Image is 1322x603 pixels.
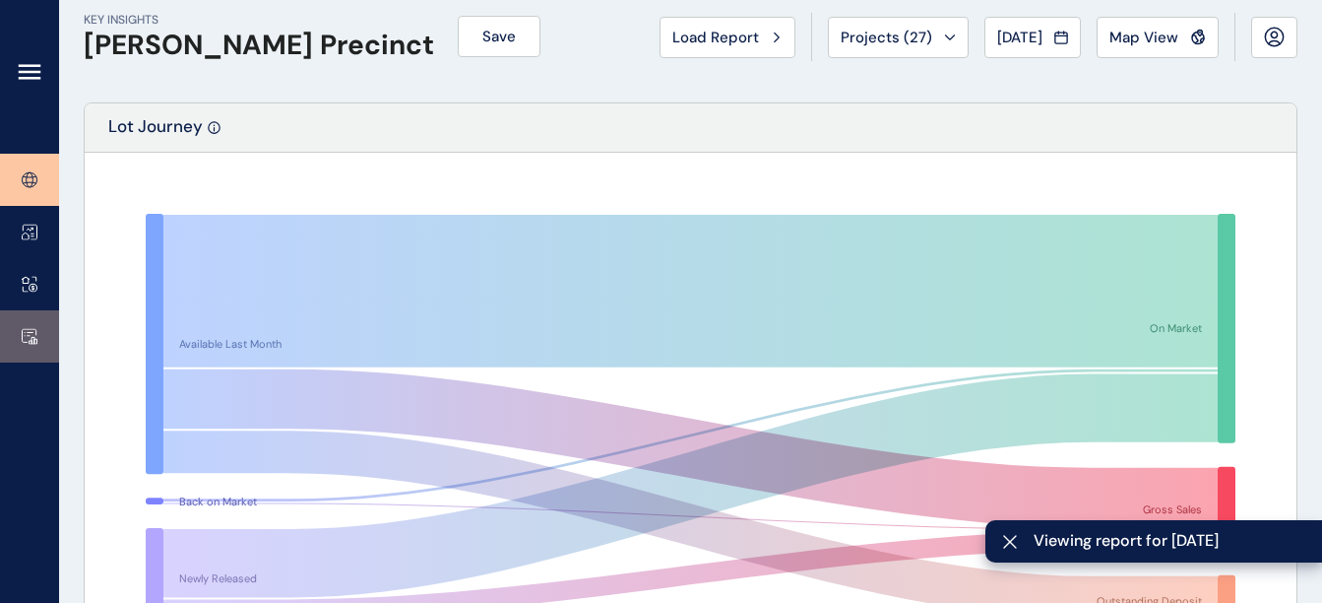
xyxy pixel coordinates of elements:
[482,27,516,46] span: Save
[660,17,795,58] button: Load Report
[84,12,434,29] p: KEY INSIGHTS
[828,17,969,58] button: Projects (27)
[1109,28,1178,47] span: Map View
[672,28,759,47] span: Load Report
[984,17,1081,58] button: [DATE]
[108,115,203,152] p: Lot Journey
[841,28,932,47] span: Projects ( 27 )
[1097,17,1219,58] button: Map View
[997,28,1042,47] span: [DATE]
[84,29,434,62] h1: [PERSON_NAME] Precinct
[1034,530,1306,552] span: Viewing report for [DATE]
[458,16,540,57] button: Save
